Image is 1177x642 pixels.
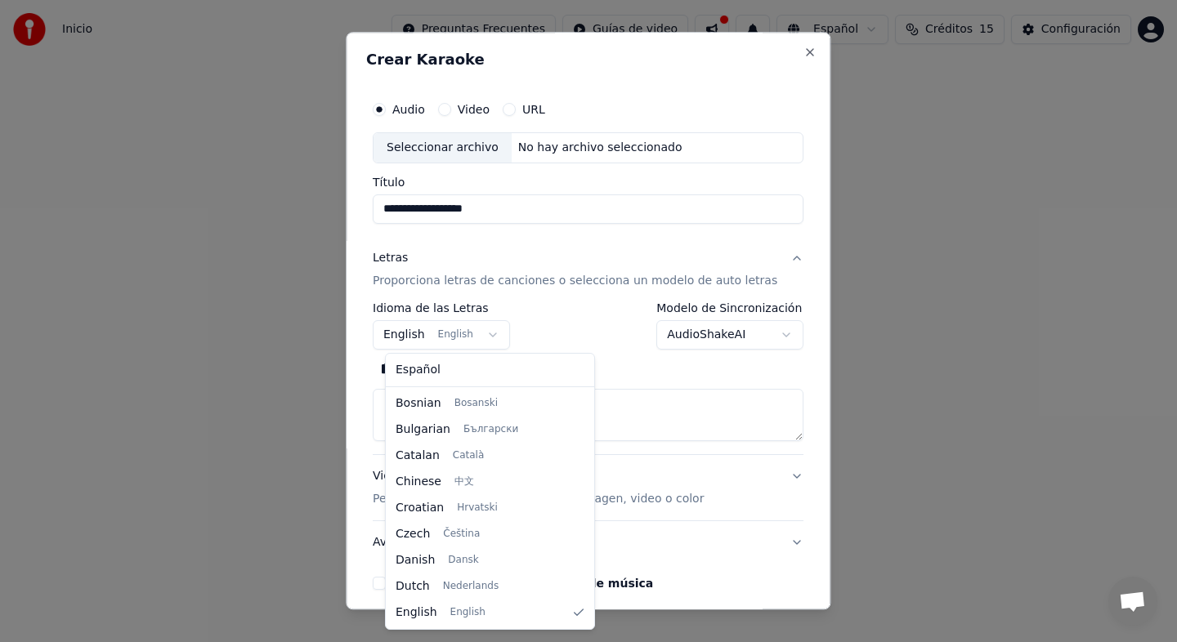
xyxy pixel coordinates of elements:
span: Danish [396,552,435,568]
span: Hrvatski [457,502,498,515]
span: Български [463,423,518,436]
span: Català [453,449,484,462]
span: Catalan [396,448,440,464]
span: Czech [396,526,430,542]
span: English [450,606,486,619]
span: Bosnian [396,395,441,412]
span: Croatian [396,500,444,516]
span: English [396,604,437,621]
span: Dansk [448,554,478,567]
span: Bosanski [454,397,498,410]
span: 中文 [454,475,474,488]
span: Čeština [443,528,480,541]
span: Nederlands [443,580,499,593]
span: Dutch [396,578,430,595]
span: Chinese [396,474,441,490]
span: Bulgarian [396,421,450,438]
span: Español [396,362,441,378]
